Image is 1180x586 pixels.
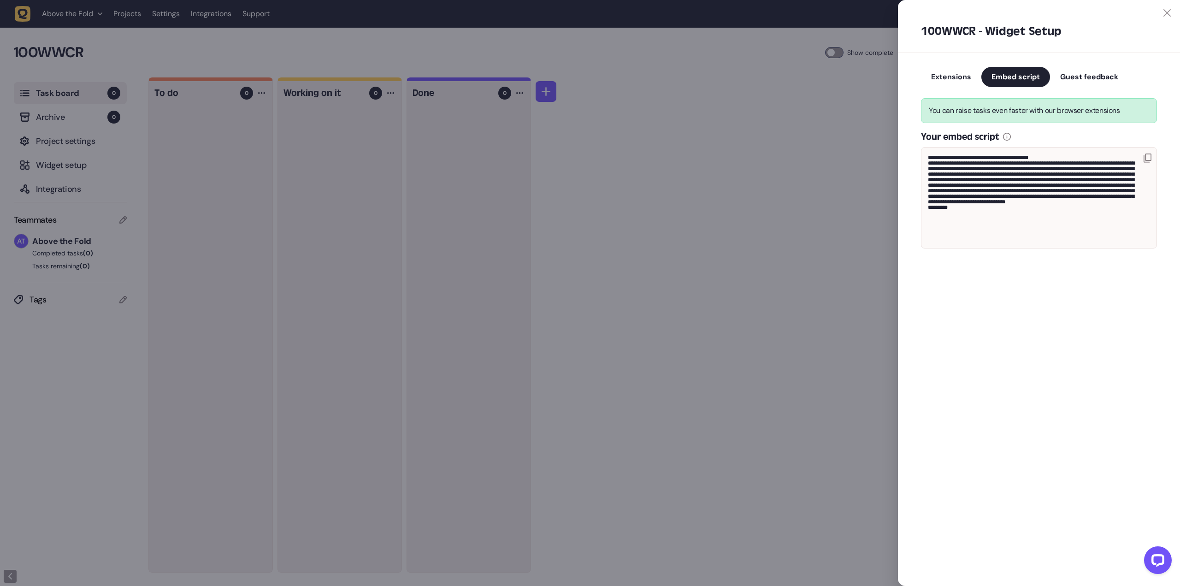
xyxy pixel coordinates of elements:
[991,72,1040,82] span: Embed script
[929,104,1149,117] p: You can raise tasks even faster with our browser extensions
[931,72,971,82] span: Extensions
[921,24,1157,39] h2: 100WWCR - Widget Setup
[921,130,999,143] h4: Your embed script
[1137,543,1175,581] iframe: LiveChat chat widget
[1060,72,1118,82] span: Guest feedback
